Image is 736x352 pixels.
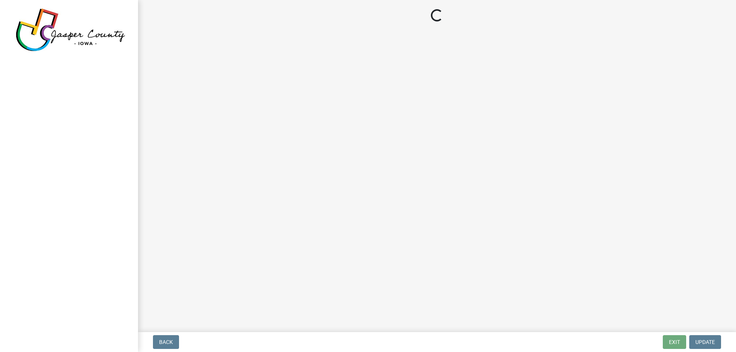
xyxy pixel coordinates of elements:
span: Update [695,339,715,345]
img: Jasper County, Iowa [15,8,126,52]
button: Exit [663,335,686,349]
span: Back [159,339,173,345]
button: Back [153,335,179,349]
button: Update [689,335,721,349]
